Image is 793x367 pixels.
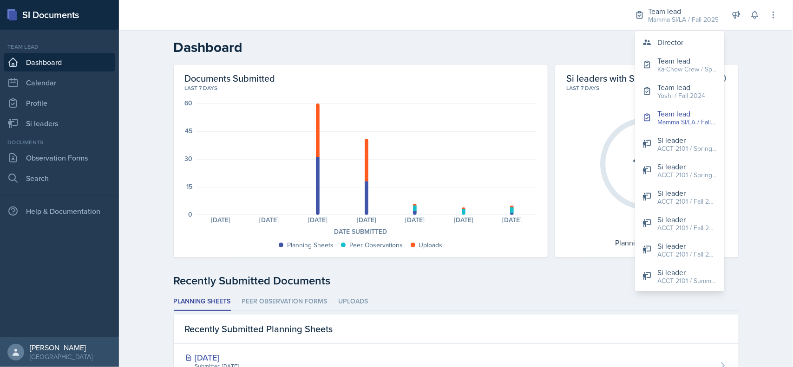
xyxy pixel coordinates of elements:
[635,104,724,131] button: Team lead Mamma SI/LA / Fall 2025
[657,214,717,225] div: Si leader
[657,170,717,180] div: ACCT 2101 / Spring 2025
[174,272,739,289] div: Recently Submitted Documents
[197,217,245,223] div: [DATE]
[657,55,717,66] div: Team lead
[174,315,739,344] div: Recently Submitted Planning Sheets
[294,217,342,223] div: [DATE]
[611,235,683,250] div: Planning Sheets
[4,53,115,71] a: Dashboard
[657,135,717,146] div: Si leader
[187,183,193,190] div: 15
[4,43,115,51] div: Team lead
[185,155,193,162] div: 30
[635,184,724,210] button: Si leader ACCT 2101 / Fall 2024
[185,84,537,92] div: Last 7 days
[657,37,683,48] div: Director
[657,223,717,233] div: ACCT 2101 / Fall 2023
[635,33,724,52] button: Director
[566,72,680,84] h2: Si leaders with Submissions
[4,73,115,92] a: Calendar
[287,240,334,250] div: Planning Sheets
[633,151,661,175] text: 17%
[185,128,193,134] div: 45
[30,343,92,352] div: [PERSON_NAME]
[189,211,193,218] div: 0
[657,197,717,206] div: ACCT 2101 / Fall 2024
[339,293,368,311] li: Uploads
[4,202,115,220] div: Help & Documentation
[657,64,717,74] div: Ka-Chow Crew / Spring 2025
[185,351,336,364] div: [DATE]
[30,352,92,361] div: [GEOGRAPHIC_DATA]
[635,131,724,157] button: Si leader ACCT 2101 / Spring 2024
[657,91,705,101] div: Yoshi / Fall 2024
[185,100,193,106] div: 60
[657,161,717,172] div: Si leader
[566,84,727,92] div: Last 7 days
[657,117,717,127] div: Mamma SI/LA / Fall 2025
[391,217,439,223] div: [DATE]
[635,78,724,104] button: Team lead Yoshi / Fall 2024
[185,227,537,237] div: Date Submitted
[4,138,115,147] div: Documents
[657,276,717,286] div: ACCT 2101 / Summer 2024
[657,187,717,199] div: Si leader
[635,157,724,184] button: Si leader ACCT 2101 / Spring 2025
[657,144,717,154] div: ACCT 2101 / Spring 2024
[174,293,231,311] li: Planning Sheets
[349,240,403,250] div: Peer Observations
[648,6,719,17] div: Team lead
[657,240,717,251] div: Si leader
[648,15,719,25] div: Mamma SI/LA / Fall 2025
[174,39,739,56] h2: Dashboard
[242,293,328,311] li: Peer Observation Forms
[439,217,488,223] div: [DATE]
[657,267,717,278] div: Si leader
[635,237,724,263] button: Si leader ACCT 2101 / Fall 2025
[4,94,115,112] a: Profile
[635,52,724,78] button: Team lead Ka-Chow Crew / Spring 2025
[488,217,537,223] div: [DATE]
[635,210,724,237] button: Si leader ACCT 2101 / Fall 2023
[245,217,294,223] div: [DATE]
[419,240,443,250] div: Uploads
[185,72,537,84] h2: Documents Submitted
[4,114,115,133] a: Si leaders
[657,82,705,93] div: Team lead
[657,108,717,119] div: Team lead
[342,217,391,223] div: [DATE]
[4,169,115,187] a: Search
[635,263,724,290] button: Si leader ACCT 2101 / Summer 2024
[4,148,115,167] a: Observation Forms
[657,250,717,259] div: ACCT 2101 / Fall 2025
